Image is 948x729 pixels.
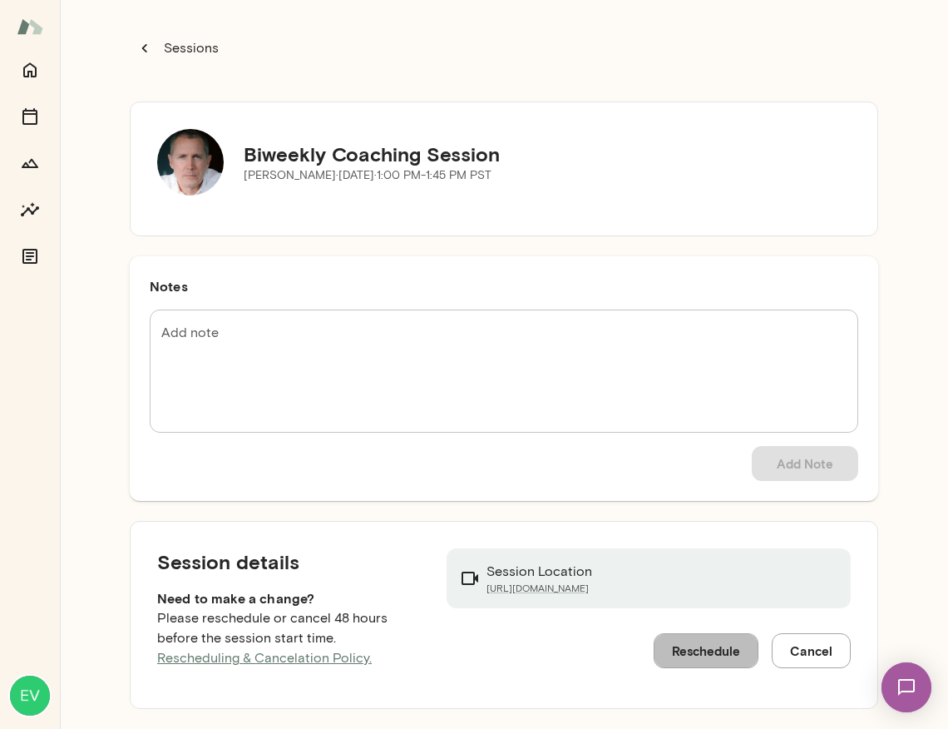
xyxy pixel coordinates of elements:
[157,129,224,196] img: Mike Lane
[150,276,858,296] h6: Notes
[157,548,420,575] h5: Session details
[486,582,592,595] a: [URL][DOMAIN_NAME]
[13,240,47,273] button: Documents
[160,38,219,58] p: Sessions
[157,650,372,666] a: Rescheduling & Cancelation Policy.
[244,141,500,167] h5: Biweekly Coaching Session
[486,562,592,582] p: Session Location
[157,608,420,668] p: Please reschedule or cancel 48 hours before the session start time.
[13,100,47,133] button: Sessions
[654,633,758,668] button: Reschedule
[244,167,500,184] p: [PERSON_NAME] · [DATE] · 1:00 PM-1:45 PM PST
[157,588,420,608] h6: Need to make a change?
[17,11,43,42] img: Mento
[772,633,851,668] button: Cancel
[13,193,47,226] button: Insights
[13,146,47,180] button: Growth Plan
[10,676,50,716] img: Evan Roche
[130,32,228,65] button: Sessions
[13,53,47,87] button: Home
